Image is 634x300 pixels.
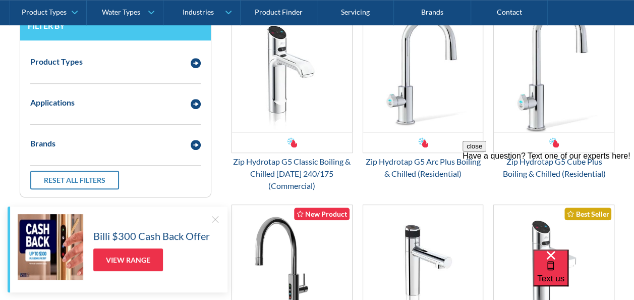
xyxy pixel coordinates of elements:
div: New Product [294,208,350,220]
a: Zip Hydrotap G5 Cube Plus Boiling & Chilled (Residential)Zip Hydrotap G5 Cube Plus Boiling & Chil... [493,10,614,180]
div: Applications [30,96,75,109]
h3: Filter by [28,21,203,30]
div: Zip Hydrotap G5 Arc Plus Boiling & Chilled (Residential) [363,156,484,180]
img: Zip Hydrotap G5 Classic Boiling & Chilled BC100 240/175 (Commercial) [232,11,352,132]
a: Reset all filters [30,171,119,189]
iframe: podium webchat widget prompt [463,141,634,262]
div: Product Types [22,8,67,17]
div: Brands [30,137,55,149]
div: Zip Hydrotap G5 Classic Boiling & Chilled [DATE] 240/175 (Commercial) [232,156,353,192]
div: Product Types [30,56,83,68]
img: Zip Hydrotap G5 Cube Plus Boiling & Chilled (Residential) [494,11,614,132]
img: Billi $300 Cash Back Offer [18,214,83,280]
iframe: podium webchat widget bubble [533,249,634,300]
img: Zip Hydrotap G5 Arc Plus Boiling & Chilled (Residential) [363,11,483,132]
a: View Range [93,248,163,271]
div: Water Types [102,8,140,17]
a: Zip Hydrotap G5 Classic Boiling & Chilled BC100 240/175 (Commercial) Zip Hydrotap G5 Classic Boil... [232,10,353,192]
h5: Billi $300 Cash Back Offer [93,228,210,243]
div: Industries [182,8,213,17]
a: Zip Hydrotap G5 Arc Plus Boiling & Chilled (Residential)Zip Hydrotap G5 Arc Plus Boiling & Chille... [363,10,484,180]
